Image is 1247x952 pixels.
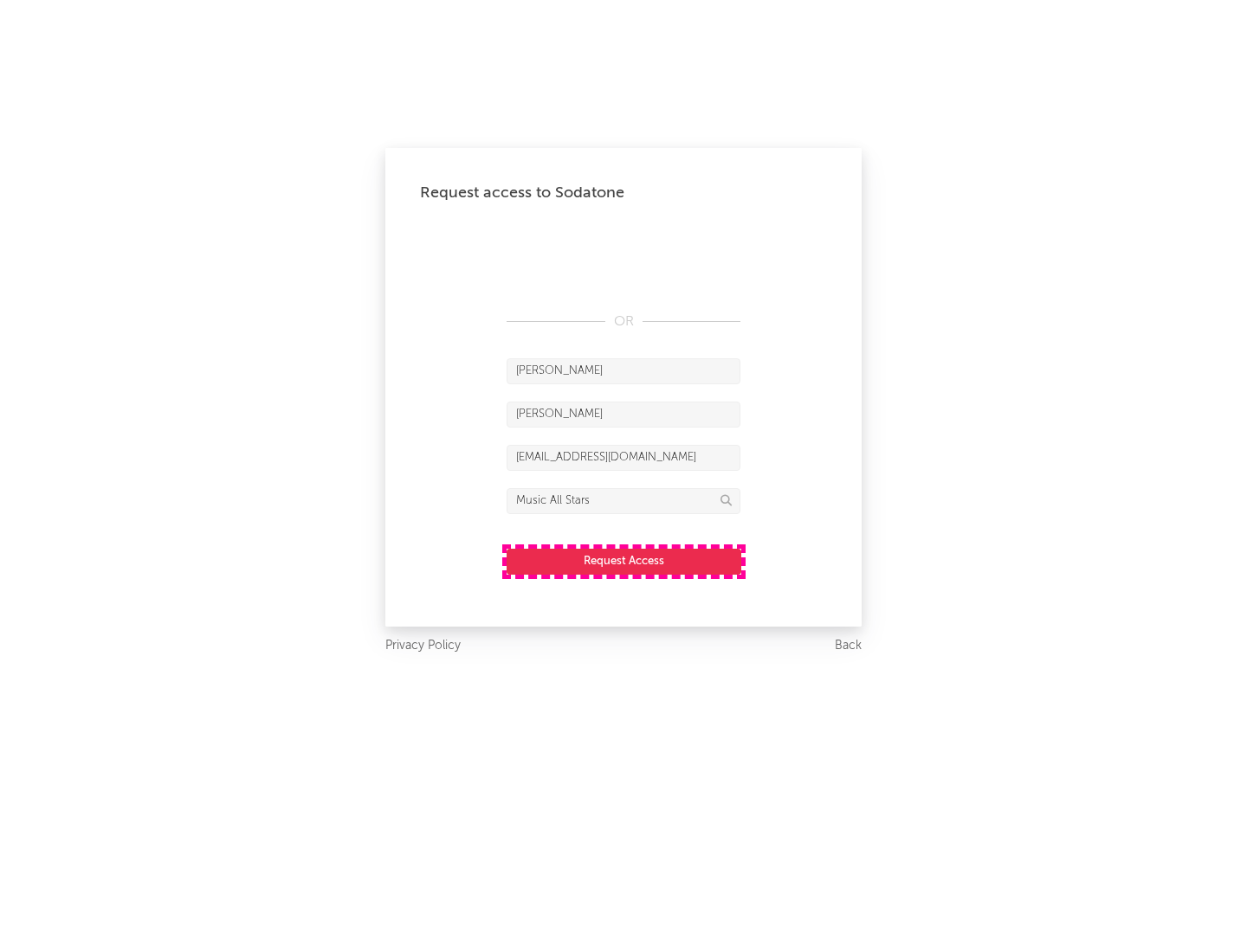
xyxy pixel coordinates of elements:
button: Request Access [507,549,741,575]
input: Division [507,488,740,514]
input: Email [507,445,740,471]
a: Privacy Policy [385,635,461,657]
div: OR [507,312,740,332]
input: First Name [507,358,740,384]
input: Last Name [507,402,740,428]
div: Request access to Sodatone [420,183,827,203]
a: Back [835,635,862,657]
